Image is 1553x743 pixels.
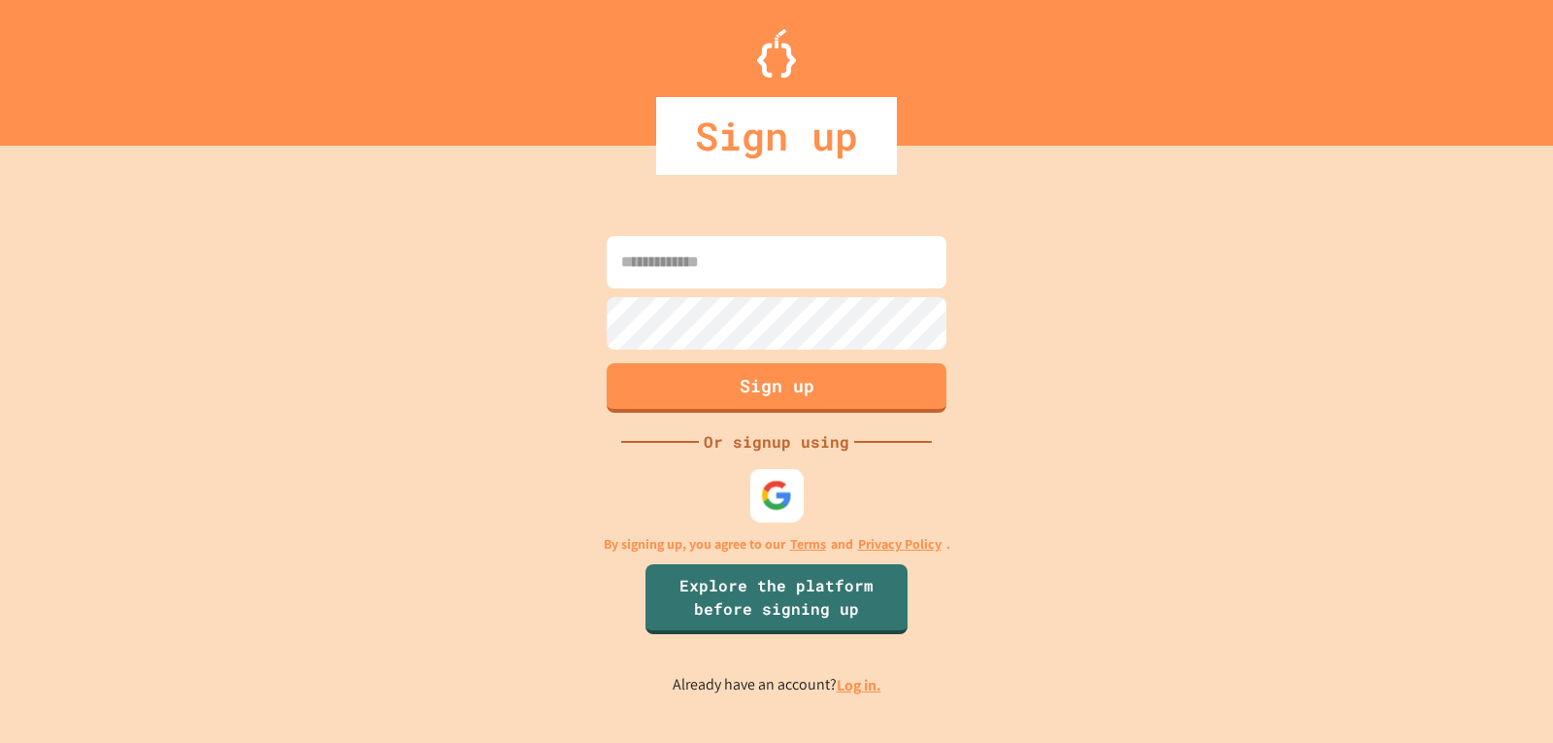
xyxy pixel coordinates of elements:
[656,97,897,175] div: Sign up
[699,430,854,454] div: Or signup using
[757,29,796,78] img: Logo.svg
[837,675,881,695] a: Log in.
[790,534,826,555] a: Terms
[673,673,881,697] p: Already have an account?
[858,534,942,555] a: Privacy Policy
[761,479,793,511] img: google-icon.svg
[607,363,946,413] button: Sign up
[645,564,908,634] a: Explore the platform before signing up
[604,534,950,555] p: By signing up, you agree to our and .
